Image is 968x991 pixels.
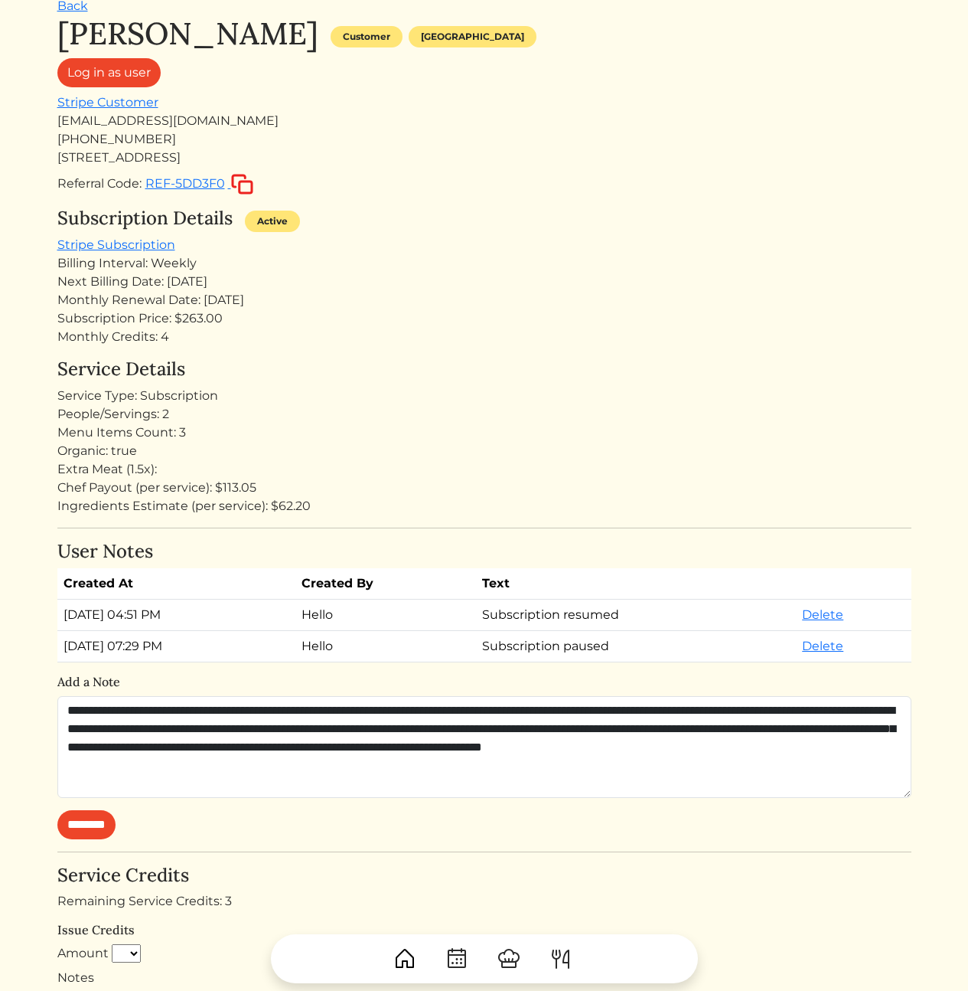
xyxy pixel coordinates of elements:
[295,568,476,600] th: Created By
[57,497,911,515] div: Ingredients Estimate (per service): $62.20
[245,211,300,232] div: Active
[57,130,911,149] div: [PHONE_NUMBER]
[57,176,142,191] span: Referral Code:
[295,631,476,662] td: Hello
[145,173,254,195] button: REF-5DD3F0
[57,460,911,479] div: Extra Meat (1.5x):
[497,947,521,971] img: ChefHat-a374fb509e4f37eb0702ca99f5f64f3b6956810f32a249b33092029f8484b388.svg
[57,387,911,405] div: Service Type: Subscription
[57,631,295,662] td: [DATE] 07:29 PM
[802,639,843,653] a: Delete
[57,442,911,460] div: Organic: true
[145,176,225,191] span: REF-5DD3F0
[57,600,295,631] td: [DATE] 04:51 PM
[476,600,797,631] td: Subscription resumed
[331,26,403,47] div: Customer
[57,15,318,52] h1: [PERSON_NAME]
[445,947,469,971] img: CalendarDots-5bcf9d9080389f2a281d69619e1c85352834be518fbc73d9501aef674afc0d57.svg
[409,26,536,47] div: [GEOGRAPHIC_DATA]
[57,291,911,309] div: Monthly Renewal Date: [DATE]
[57,865,911,887] h4: Service Credits
[57,358,911,381] h4: Service Details
[57,208,233,230] h4: Subscription Details
[295,600,476,631] td: Hello
[57,541,911,563] h4: User Notes
[57,309,911,328] div: Subscription Price: $263.00
[57,892,911,911] div: Remaining Service Credits: 3
[57,95,158,110] a: Stripe Customer
[57,237,175,252] a: Stripe Subscription
[57,479,911,497] div: Chef Payout (per service): $113.05
[802,607,843,622] a: Delete
[57,405,911,424] div: People/Servings: 2
[57,149,911,167] div: [STREET_ADDRESS]
[57,568,295,600] th: Created At
[57,328,911,346] div: Monthly Credits: 4
[393,947,417,971] img: House-9bf13187bcbb5817f509fe5e7408150f90897510c4275e13d0d5fca38e0b5951.svg
[57,112,911,130] div: [EMAIL_ADDRESS][DOMAIN_NAME]
[476,568,797,600] th: Text
[57,273,911,291] div: Next Billing Date: [DATE]
[57,424,911,442] div: Menu Items Count: 3
[57,254,911,273] div: Billing Interval: Weekly
[57,675,911,689] h6: Add a Note
[476,631,797,662] td: Subscription paused
[57,58,161,87] a: Log in as user
[549,947,573,971] img: ForkKnife-55491504ffdb50bab0c1e09e7649658475375261d09fd45db06cec23bce548bf.svg
[231,174,253,195] img: copy-c88c4d5ff2289bbd861d3078f624592c1430c12286b036973db34a3c10e19d95.svg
